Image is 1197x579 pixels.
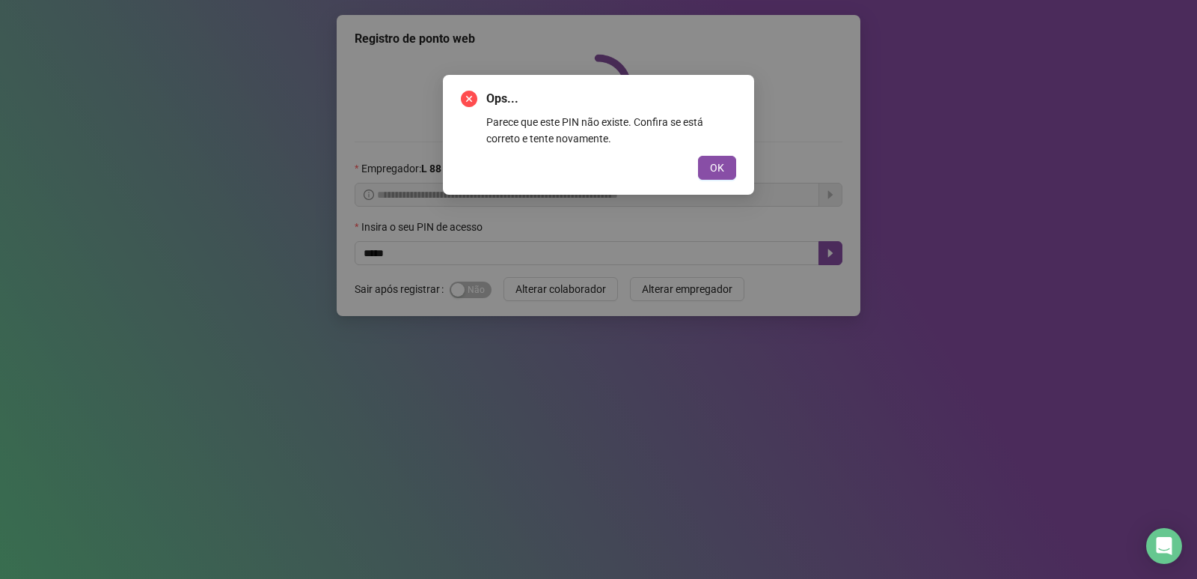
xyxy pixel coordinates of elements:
[710,160,724,176] span: OK
[461,91,477,107] span: close-circle
[1146,528,1182,564] div: Open Intercom Messenger
[486,114,736,147] div: Parece que este PIN não existe. Confira se está correto e tente novamente.
[698,156,736,180] button: OK
[486,90,736,108] span: Ops...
